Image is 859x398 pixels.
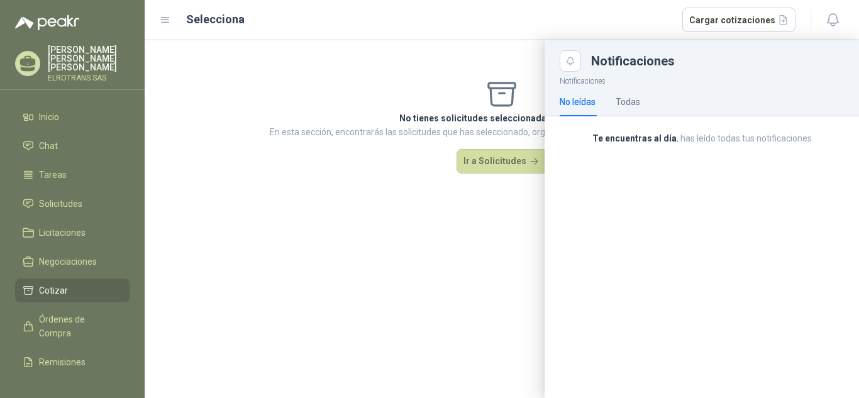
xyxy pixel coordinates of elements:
[545,72,859,87] p: Notificaciones
[616,95,640,109] div: Todas
[39,284,68,297] span: Cotizar
[39,355,86,369] span: Remisiones
[591,55,844,67] div: Notificaciones
[560,50,581,72] button: Close
[15,134,130,158] a: Chat
[15,15,79,30] img: Logo peakr
[15,307,130,345] a: Órdenes de Compra
[39,139,58,153] span: Chat
[15,350,130,374] a: Remisiones
[186,11,245,28] h2: Selecciona
[15,163,130,187] a: Tareas
[39,255,97,268] span: Negociaciones
[48,45,130,72] p: [PERSON_NAME] [PERSON_NAME] [PERSON_NAME]
[560,95,596,109] div: No leídas
[48,74,130,82] p: ELROTRANS SAS
[15,250,130,274] a: Negociaciones
[39,312,118,340] span: Órdenes de Compra
[39,226,86,240] span: Licitaciones
[682,8,796,33] button: Cargar cotizaciones
[15,105,130,129] a: Inicio
[560,131,844,145] p: , has leído todas tus notificaciones
[39,197,82,211] span: Solicitudes
[15,192,130,216] a: Solicitudes
[15,221,130,245] a: Licitaciones
[592,133,677,143] b: Te encuentras al día
[39,110,59,124] span: Inicio
[15,279,130,302] a: Cotizar
[39,168,67,182] span: Tareas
